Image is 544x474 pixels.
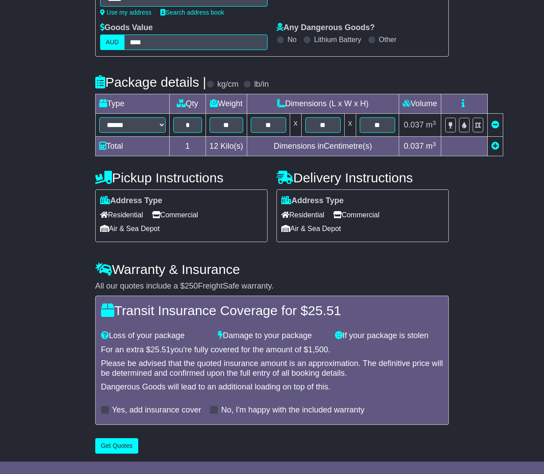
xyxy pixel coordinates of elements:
[101,303,443,318] h4: Transit Insurance Coverage for $
[101,345,443,355] div: For an extra $ you're fully covered for the amount of $ .
[281,208,324,222] span: Residential
[101,382,443,392] div: Dangerous Goods will lead to an additional loading on top of this.
[281,196,344,206] label: Address Type
[426,142,436,150] span: m
[101,359,443,378] div: Please be advised that the quoted insurance amount is an approximation. The definitive price will...
[95,75,206,89] h4: Package details |
[221,405,365,415] label: No, I'm happy with the included warranty
[288,35,296,44] label: No
[100,208,143,222] span: Residential
[399,94,441,114] td: Volume
[491,142,499,150] a: Add new item
[404,142,424,150] span: 0.037
[276,170,449,185] h4: Delivery Instructions
[333,208,379,222] span: Commercial
[100,35,125,50] label: AUD
[210,142,218,150] span: 12
[214,331,330,341] div: Damage to your package
[218,80,239,89] label: kg/cm
[206,94,247,114] td: Weight
[100,23,153,33] label: Goods Value
[100,9,152,16] a: Use my address
[95,262,449,277] h4: Warranty & Insurance
[152,208,198,222] span: Commercial
[160,9,224,16] a: Search address book
[97,331,214,341] div: Loss of your package
[100,196,163,206] label: Address Type
[254,80,269,89] label: lb/in
[491,120,499,129] a: Remove this item
[290,114,301,137] td: x
[281,222,341,235] span: Air & Sea Depot
[308,303,341,318] span: 25.51
[100,222,160,235] span: Air & Sea Depot
[95,281,449,291] div: All our quotes include a $ FreightSafe warranty.
[404,120,424,129] span: 0.037
[308,345,328,354] span: 1,500
[247,94,399,114] td: Dimensions (L x W x H)
[95,94,169,114] td: Type
[344,114,356,137] td: x
[314,35,361,44] label: Lithium Battery
[206,137,247,156] td: Kilo(s)
[185,281,198,290] span: 250
[169,94,206,114] td: Qty
[112,405,201,415] label: Yes, add insurance cover
[95,170,268,185] h4: Pickup Instructions
[276,23,375,33] label: Any Dangerous Goods?
[379,35,396,44] label: Other
[169,137,206,156] td: 1
[95,438,139,454] button: Get Quotes
[426,120,436,129] span: m
[433,119,436,126] sup: 3
[330,331,447,341] div: If your package is stolen
[433,141,436,147] sup: 3
[247,137,399,156] td: Dimensions in Centimetre(s)
[95,137,169,156] td: Total
[151,345,171,354] span: 25.51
